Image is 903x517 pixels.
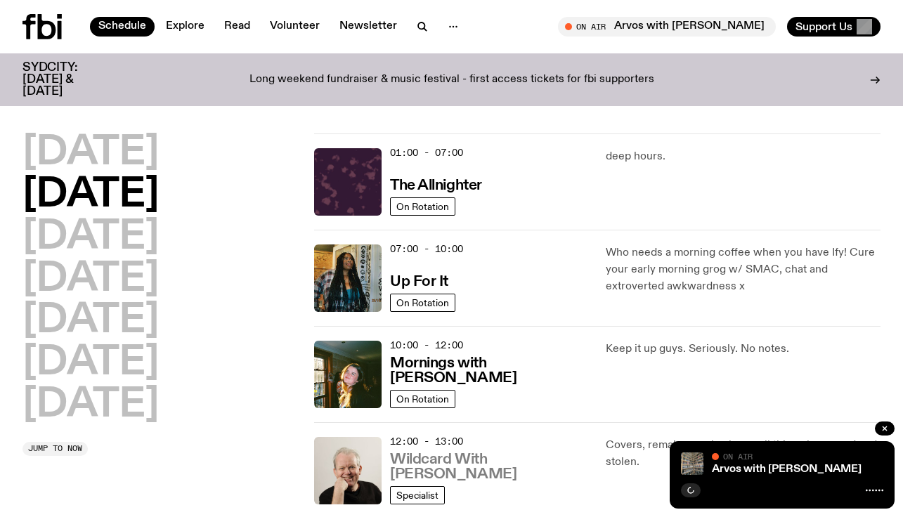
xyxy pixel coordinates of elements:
button: [DATE] [22,301,159,341]
img: Freya smiles coyly as she poses for the image. [314,341,382,408]
a: Specialist [390,486,445,504]
button: [DATE] [22,343,159,383]
span: On Rotation [396,201,449,211]
button: On AirArvos with [PERSON_NAME] [558,17,776,37]
img: Stuart is smiling charmingly, wearing a black t-shirt against a stark white background. [314,437,382,504]
span: On Rotation [396,297,449,308]
a: Read [216,17,259,37]
span: Specialist [396,490,438,500]
span: 10:00 - 12:00 [390,339,463,352]
h3: Mornings with [PERSON_NAME] [390,356,589,386]
a: The Allnighter [390,176,482,193]
button: [DATE] [22,218,159,257]
h3: Wildcard With [PERSON_NAME] [390,452,589,482]
p: Keep it up guys. Seriously. No notes. [606,341,881,358]
a: Wildcard With [PERSON_NAME] [390,450,589,482]
button: [DATE] [22,260,159,299]
a: Explore [157,17,213,37]
button: [DATE] [22,133,159,173]
a: Up For It [390,272,448,289]
a: On Rotation [390,390,455,408]
button: Jump to now [22,442,88,456]
h3: Up For It [390,275,448,289]
p: Long weekend fundraiser & music festival - first access tickets for fbi supporters [249,74,654,86]
button: [DATE] [22,386,159,425]
span: Jump to now [28,445,82,452]
p: Who needs a morning coffee when you have Ify! Cure your early morning grog w/ SMAC, chat and extr... [606,244,881,295]
img: Ify - a Brown Skin girl with black braided twists, looking up to the side with her tongue stickin... [314,244,382,312]
a: Schedule [90,17,155,37]
span: 01:00 - 07:00 [390,146,463,159]
h3: The Allnighter [390,178,482,193]
a: Arvos with [PERSON_NAME] [712,464,862,475]
a: Volunteer [261,17,328,37]
span: 12:00 - 13:00 [390,435,463,448]
span: On Air [723,452,753,461]
a: On Rotation [390,294,455,312]
img: A corner shot of the fbi music library [681,452,703,475]
button: Support Us [787,17,881,37]
a: On Rotation [390,197,455,216]
p: deep hours. [606,148,881,165]
span: 07:00 - 10:00 [390,242,463,256]
button: [DATE] [22,176,159,215]
span: Support Us [795,20,852,33]
a: Newsletter [331,17,405,37]
a: Mornings with [PERSON_NAME] [390,353,589,386]
span: On Rotation [396,393,449,404]
p: Covers, remakes, re-hashes + all things borrowed and stolen. [606,437,881,471]
h3: SYDCITY: [DATE] & [DATE] [22,62,112,98]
